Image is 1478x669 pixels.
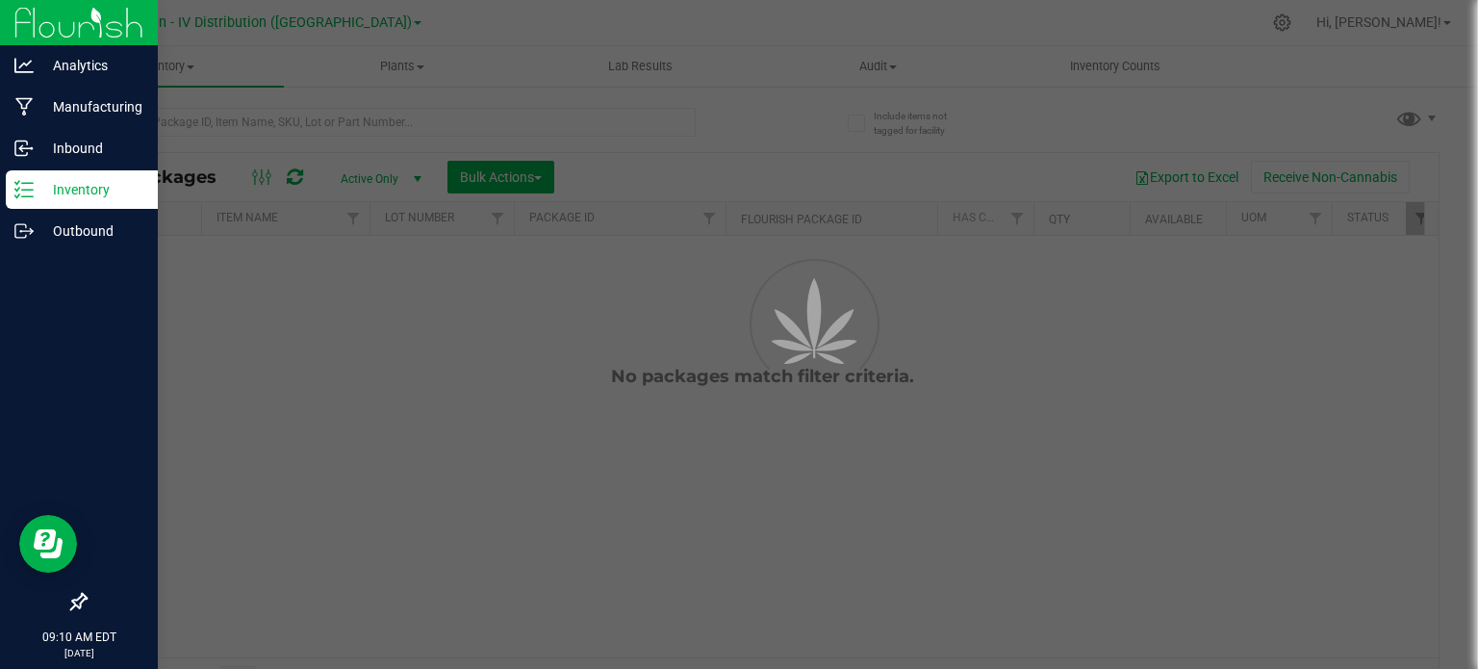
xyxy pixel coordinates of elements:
p: 09:10 AM EDT [9,629,149,646]
inline-svg: Outbound [14,221,34,241]
p: Inbound [34,137,149,160]
inline-svg: Inventory [14,180,34,199]
inline-svg: Manufacturing [14,97,34,116]
p: Outbound [34,219,149,243]
p: Manufacturing [34,95,149,118]
p: Analytics [34,54,149,77]
inline-svg: Inbound [14,139,34,158]
inline-svg: Analytics [14,56,34,75]
p: Inventory [34,178,149,201]
p: [DATE] [9,646,149,660]
iframe: Resource center [19,515,77,573]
